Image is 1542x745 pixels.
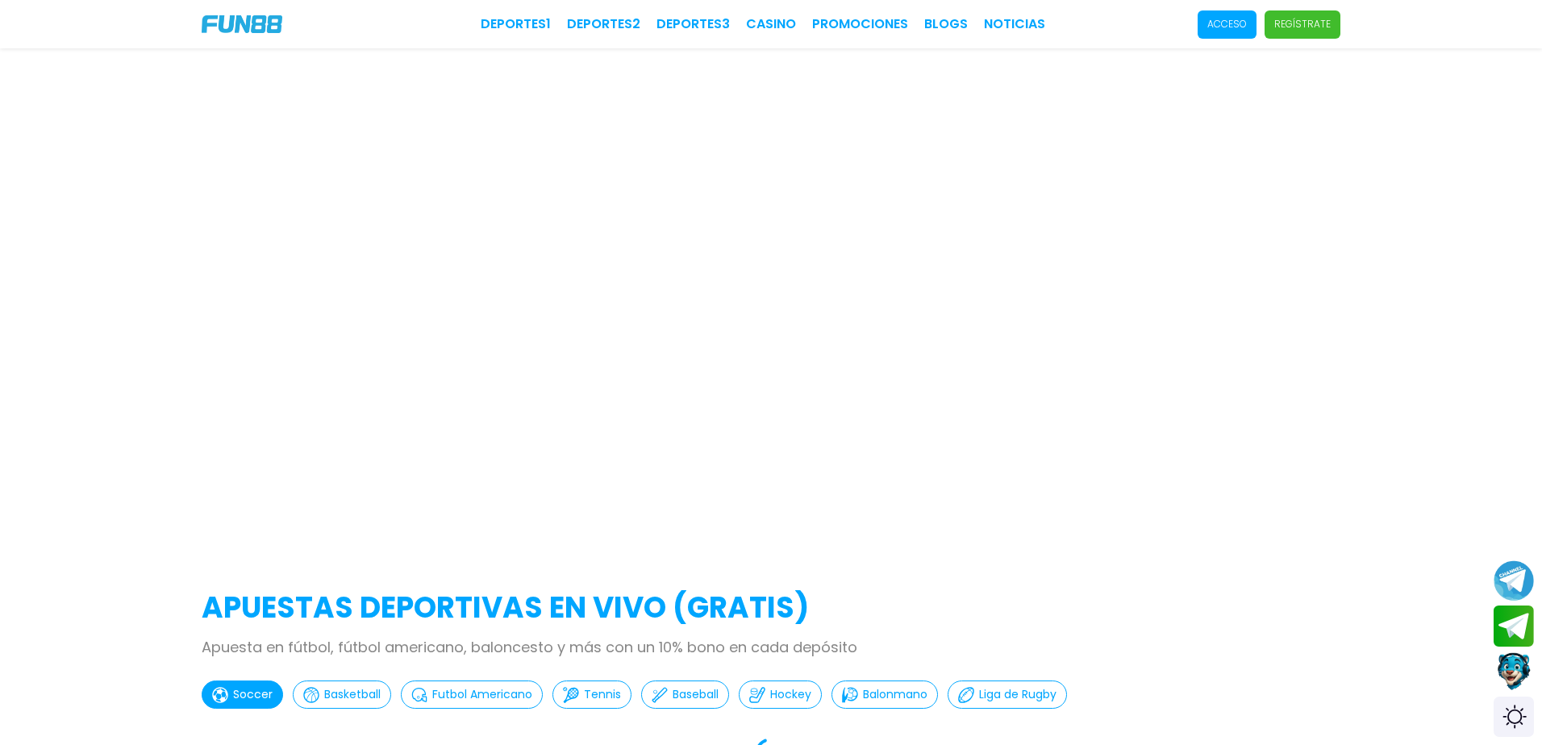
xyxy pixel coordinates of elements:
[924,15,968,34] a: BLOGS
[863,686,927,703] p: Balonmano
[948,680,1067,709] button: Liga de Rugby
[812,15,908,34] a: Promociones
[1494,560,1534,601] button: Join telegram channel
[831,680,938,709] button: Balonmano
[656,15,730,34] a: Deportes3
[233,686,273,703] p: Soccer
[481,15,551,34] a: Deportes1
[567,15,640,34] a: Deportes2
[641,680,729,709] button: Baseball
[584,686,621,703] p: Tennis
[746,15,796,34] a: CASINO
[1494,606,1534,647] button: Join telegram
[202,636,1340,658] p: Apuesta en fútbol, fútbol americano, baloncesto y más con un 10% bono en cada depósito
[202,15,282,33] img: Company Logo
[979,686,1056,703] p: Liga de Rugby
[770,686,811,703] p: Hockey
[202,586,1340,630] h2: APUESTAS DEPORTIVAS EN VIVO (gratis)
[552,680,631,709] button: Tennis
[1274,17,1331,31] p: Regístrate
[984,15,1045,34] a: NOTICIAS
[673,686,719,703] p: Baseball
[1494,697,1534,737] div: Switch theme
[1207,17,1247,31] p: Acceso
[401,680,543,709] button: Futbol Americano
[293,680,391,709] button: Basketball
[202,680,283,709] button: Soccer
[432,686,532,703] p: Futbol Americano
[1494,651,1534,693] button: Contact customer service
[324,686,381,703] p: Basketball
[739,680,822,709] button: Hockey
